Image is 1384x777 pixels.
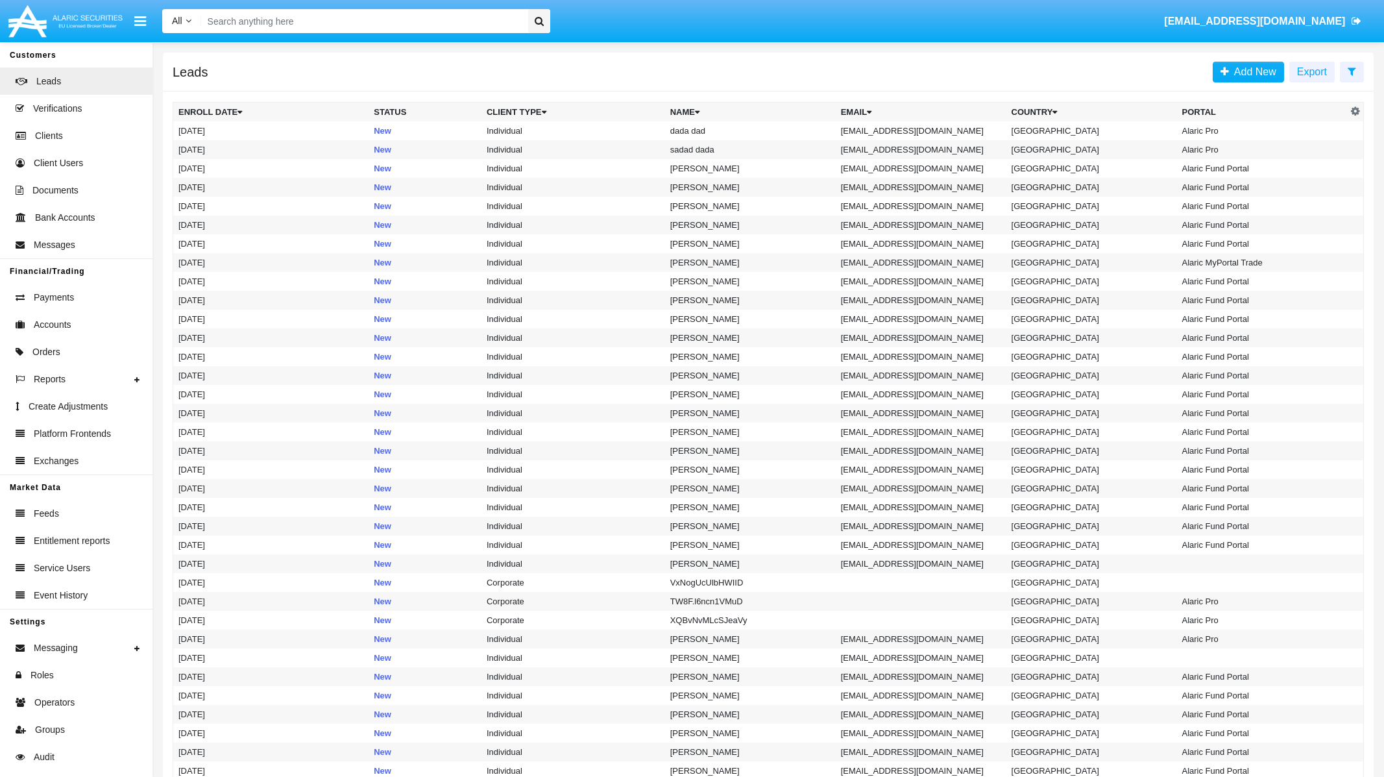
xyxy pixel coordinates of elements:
td: [EMAIL_ADDRESS][DOMAIN_NAME] [836,423,1006,441]
td: [PERSON_NAME] [665,498,836,517]
td: Individual [481,667,665,686]
td: Individual [481,197,665,216]
th: Enroll Date [173,103,369,122]
td: Individual [481,121,665,140]
td: [GEOGRAPHIC_DATA] [1006,724,1177,743]
td: [PERSON_NAME] [665,253,836,272]
span: Messaging [34,641,78,655]
td: [GEOGRAPHIC_DATA] [1006,705,1177,724]
td: Individual [481,216,665,234]
span: Documents [32,184,79,197]
td: New [369,291,481,310]
td: Alaric Fund Portal [1177,310,1348,328]
td: Alaric Fund Portal [1177,441,1348,460]
td: [EMAIL_ADDRESS][DOMAIN_NAME] [836,197,1006,216]
td: [EMAIL_ADDRESS][DOMAIN_NAME] [836,404,1006,423]
td: New [369,498,481,517]
td: New [369,724,481,743]
td: [DATE] [173,216,369,234]
td: [DATE] [173,121,369,140]
td: [DATE] [173,310,369,328]
td: New [369,517,481,536]
td: [EMAIL_ADDRESS][DOMAIN_NAME] [836,216,1006,234]
td: Individual [481,554,665,573]
span: Leads [36,75,61,88]
td: [GEOGRAPHIC_DATA] [1006,159,1177,178]
td: Corporate [481,573,665,592]
td: Individual [481,705,665,724]
td: [EMAIL_ADDRESS][DOMAIN_NAME] [836,460,1006,479]
td: [PERSON_NAME] [665,328,836,347]
td: Alaric Pro [1177,611,1348,630]
td: [GEOGRAPHIC_DATA] [1006,517,1177,536]
td: [GEOGRAPHIC_DATA] [1006,121,1177,140]
td: [DATE] [173,611,369,630]
td: [EMAIL_ADDRESS][DOMAIN_NAME] [836,366,1006,385]
td: Individual [481,460,665,479]
td: Individual [481,366,665,385]
td: [PERSON_NAME] [665,536,836,554]
td: Alaric Fund Portal [1177,328,1348,347]
td: dada dad [665,121,836,140]
td: [DATE] [173,479,369,498]
td: Individual [481,140,665,159]
td: Alaric Fund Portal [1177,234,1348,253]
td: Alaric Pro [1177,140,1348,159]
td: [DATE] [173,554,369,573]
td: [PERSON_NAME] [665,291,836,310]
th: Name [665,103,836,122]
td: [EMAIL_ADDRESS][DOMAIN_NAME] [836,234,1006,253]
a: [EMAIL_ADDRESS][DOMAIN_NAME] [1158,3,1368,40]
td: Individual [481,328,665,347]
span: Entitlement reports [34,534,110,548]
td: [DATE] [173,705,369,724]
td: [GEOGRAPHIC_DATA] [1006,178,1177,197]
td: New [369,197,481,216]
td: Alaric Fund Portal [1177,724,1348,743]
td: Alaric Fund Portal [1177,197,1348,216]
td: [EMAIL_ADDRESS][DOMAIN_NAME] [836,648,1006,667]
td: [PERSON_NAME] [665,724,836,743]
td: New [369,178,481,197]
span: Operators [34,696,75,709]
td: [DATE] [173,272,369,291]
td: Alaric Fund Portal [1177,686,1348,705]
td: [PERSON_NAME] [665,554,836,573]
td: [EMAIL_ADDRESS][DOMAIN_NAME] [836,328,1006,347]
td: Individual [481,291,665,310]
td: Alaric Fund Portal [1177,460,1348,479]
td: [GEOGRAPHIC_DATA] [1006,743,1177,761]
td: Individual [481,178,665,197]
td: [PERSON_NAME] [665,630,836,648]
td: [GEOGRAPHIC_DATA] [1006,592,1177,611]
span: Feeds [34,507,59,521]
td: [GEOGRAPHIC_DATA] [1006,498,1177,517]
td: [GEOGRAPHIC_DATA] [1006,554,1177,573]
td: [GEOGRAPHIC_DATA] [1006,630,1177,648]
td: [GEOGRAPHIC_DATA] [1006,328,1177,347]
td: Alaric Pro [1177,592,1348,611]
td: Corporate [481,592,665,611]
td: [PERSON_NAME] [665,423,836,441]
td: [PERSON_NAME] [665,667,836,686]
td: Individual [481,479,665,498]
a: Add New [1213,62,1284,82]
td: [DATE] [173,159,369,178]
td: [EMAIL_ADDRESS][DOMAIN_NAME] [836,686,1006,705]
td: [PERSON_NAME] [665,159,836,178]
td: Alaric Pro [1177,121,1348,140]
td: [GEOGRAPHIC_DATA] [1006,234,1177,253]
td: [DATE] [173,328,369,347]
td: New [369,404,481,423]
th: Email [836,103,1006,122]
span: Roles [30,669,54,682]
td: Alaric Fund Portal [1177,385,1348,404]
td: Alaric Fund Portal [1177,517,1348,536]
td: [DATE] [173,140,369,159]
td: Corporate [481,611,665,630]
span: Audit [34,750,55,764]
span: Export [1297,66,1327,77]
td: [PERSON_NAME] [665,347,836,366]
td: [DATE] [173,441,369,460]
td: New [369,554,481,573]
